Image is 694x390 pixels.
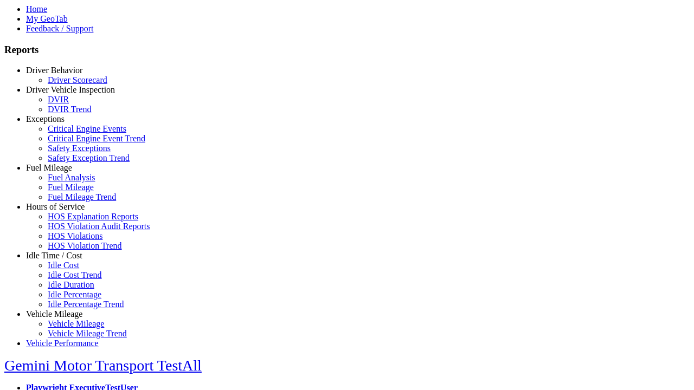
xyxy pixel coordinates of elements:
a: Feedback / Support [26,24,93,33]
a: Safety Exceptions [48,144,111,153]
a: Idle Percentage [48,290,101,299]
a: HOS Violation Audit Reports [48,222,150,231]
a: Driver Scorecard [48,75,107,84]
a: Driver Behavior [26,66,82,75]
a: HOS Violation Trend [48,241,122,250]
a: Idle Cost Trend [48,270,102,279]
a: Fuel Mileage [26,163,72,172]
a: HOS Violations [48,231,102,240]
a: Safety Exception Trend [48,153,130,162]
a: Critical Engine Event Trend [48,134,145,143]
a: Gemini Motor Transport TestAll [4,357,202,374]
a: Home [26,4,47,14]
a: Fuel Mileage Trend [48,192,116,201]
a: Idle Duration [48,280,94,289]
a: Fuel Mileage [48,183,94,192]
a: My GeoTab [26,14,68,23]
a: Vehicle Mileage [26,309,82,318]
a: DVIR Trend [48,105,91,114]
a: Idle Time / Cost [26,251,82,260]
a: Hours of Service [26,202,85,211]
a: Vehicle Performance [26,339,99,348]
a: Fuel Analysis [48,173,95,182]
h3: Reports [4,44,690,56]
a: HOS Explanation Reports [48,212,138,221]
a: Driver Vehicle Inspection [26,85,115,94]
a: Idle Percentage Trend [48,300,124,309]
a: Exceptions [26,114,65,123]
a: Vehicle Mileage Trend [48,329,127,338]
a: Vehicle Mileage [48,319,104,328]
a: DVIR [48,95,69,104]
a: Idle Cost [48,261,79,270]
a: Critical Engine Events [48,124,126,133]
